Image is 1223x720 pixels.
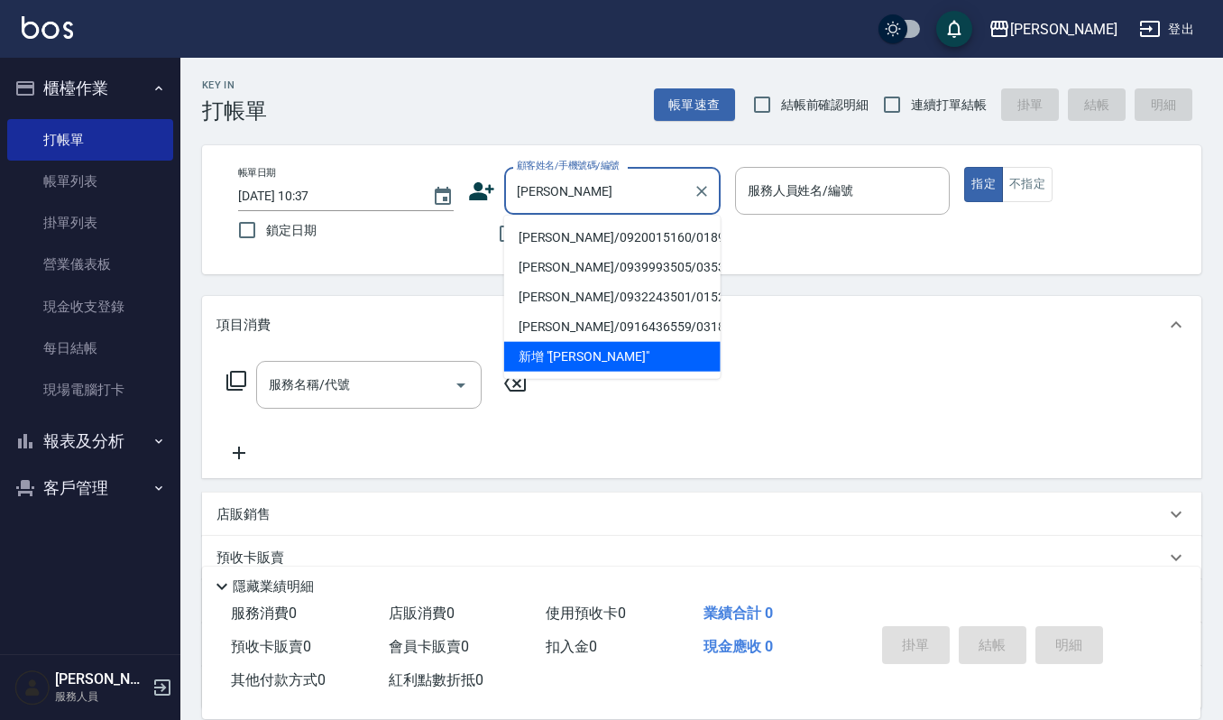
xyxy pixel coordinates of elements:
a: 每日結帳 [7,328,173,369]
button: 櫃檯作業 [7,65,173,112]
h5: [PERSON_NAME] [55,670,147,688]
img: Logo [22,16,73,39]
button: 客戶管理 [7,465,173,512]
li: [PERSON_NAME]/0932243501/01521 [504,282,721,312]
input: YYYY/MM/DD hh:mm [238,181,414,211]
p: 項目消費 [216,316,271,335]
li: 新增 "[PERSON_NAME]" [504,342,721,372]
div: 預收卡販賣 [202,536,1201,579]
button: Clear [689,179,714,204]
button: Open [446,371,475,400]
p: 店販銷售 [216,505,271,524]
button: 不指定 [1002,167,1053,202]
li: [PERSON_NAME]/0939993505/03531 [504,253,721,282]
h2: Key In [202,79,267,91]
a: 現場電腦打卡 [7,369,173,411]
a: 掛單列表 [7,202,173,244]
div: 項目消費 [202,296,1201,354]
p: 預收卡販賣 [216,549,284,568]
span: 服務消費 0 [231,605,297,622]
span: 使用預收卡 0 [546,605,626,622]
button: 指定 [964,167,1003,202]
div: [PERSON_NAME] [1010,18,1117,41]
button: save [936,11,972,47]
img: Person [14,669,51,706]
label: 帳單日期 [238,166,276,180]
a: 打帳單 [7,119,173,161]
h3: 打帳單 [202,98,267,124]
span: 業績合計 0 [703,605,773,622]
button: 報表及分析 [7,418,173,465]
button: [PERSON_NAME] [981,11,1125,48]
span: 店販消費 0 [389,605,455,622]
label: 顧客姓名/手機號碼/編號 [517,159,620,172]
span: 扣入金 0 [546,638,597,655]
span: 其他付款方式 0 [231,671,326,688]
span: 結帳前確認明細 [781,96,869,115]
li: [PERSON_NAME]/0916436559/03185 [504,312,721,342]
li: [PERSON_NAME]/0920015160/01892 [504,223,721,253]
button: Choose date, selected date is 2025-10-14 [421,175,464,218]
p: 隱藏業績明細 [233,577,314,596]
span: 預收卡販賣 0 [231,638,311,655]
a: 現金收支登錄 [7,286,173,328]
a: 營業儀表板 [7,244,173,285]
span: 連續打單結帳 [911,96,987,115]
span: 紅利點數折抵 0 [389,671,483,688]
a: 帳單列表 [7,161,173,202]
button: 登出 [1132,13,1201,46]
span: 會員卡販賣 0 [389,638,469,655]
span: 現金應收 0 [703,638,773,655]
button: 帳單速查 [654,88,735,122]
span: 鎖定日期 [266,221,317,240]
div: 店販銷售 [202,493,1201,536]
p: 服務人員 [55,688,147,705]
